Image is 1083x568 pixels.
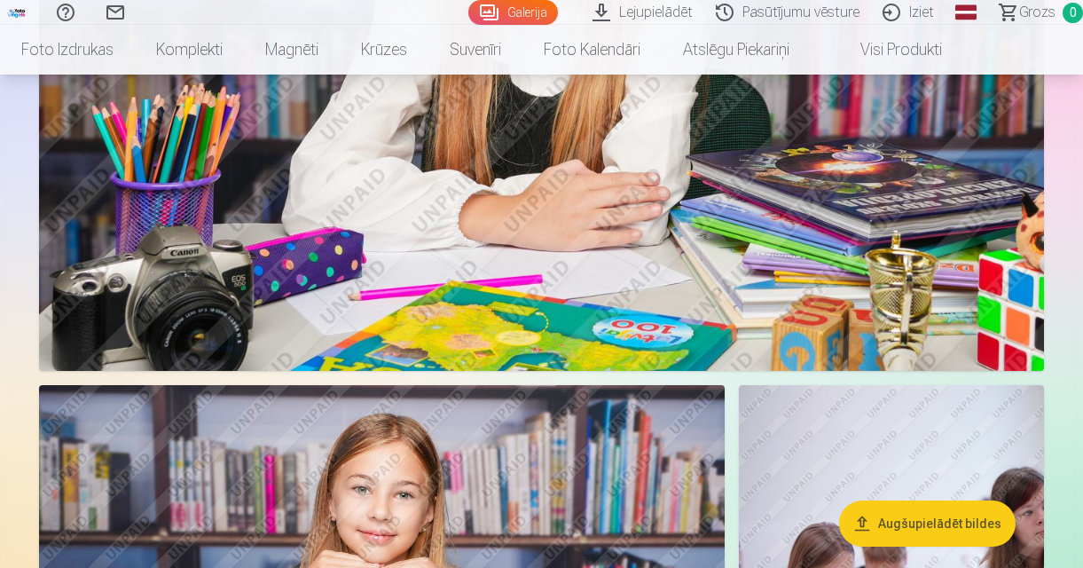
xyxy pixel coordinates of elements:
[244,25,340,75] a: Magnēti
[428,25,522,75] a: Suvenīri
[7,7,27,18] img: /fa1
[839,501,1016,547] button: Augšupielādēt bildes
[811,25,963,75] a: Visi produkti
[135,25,244,75] a: Komplekti
[1063,3,1083,23] span: 0
[522,25,662,75] a: Foto kalendāri
[1019,2,1056,23] span: Grozs
[662,25,811,75] a: Atslēgu piekariņi
[340,25,428,75] a: Krūzes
